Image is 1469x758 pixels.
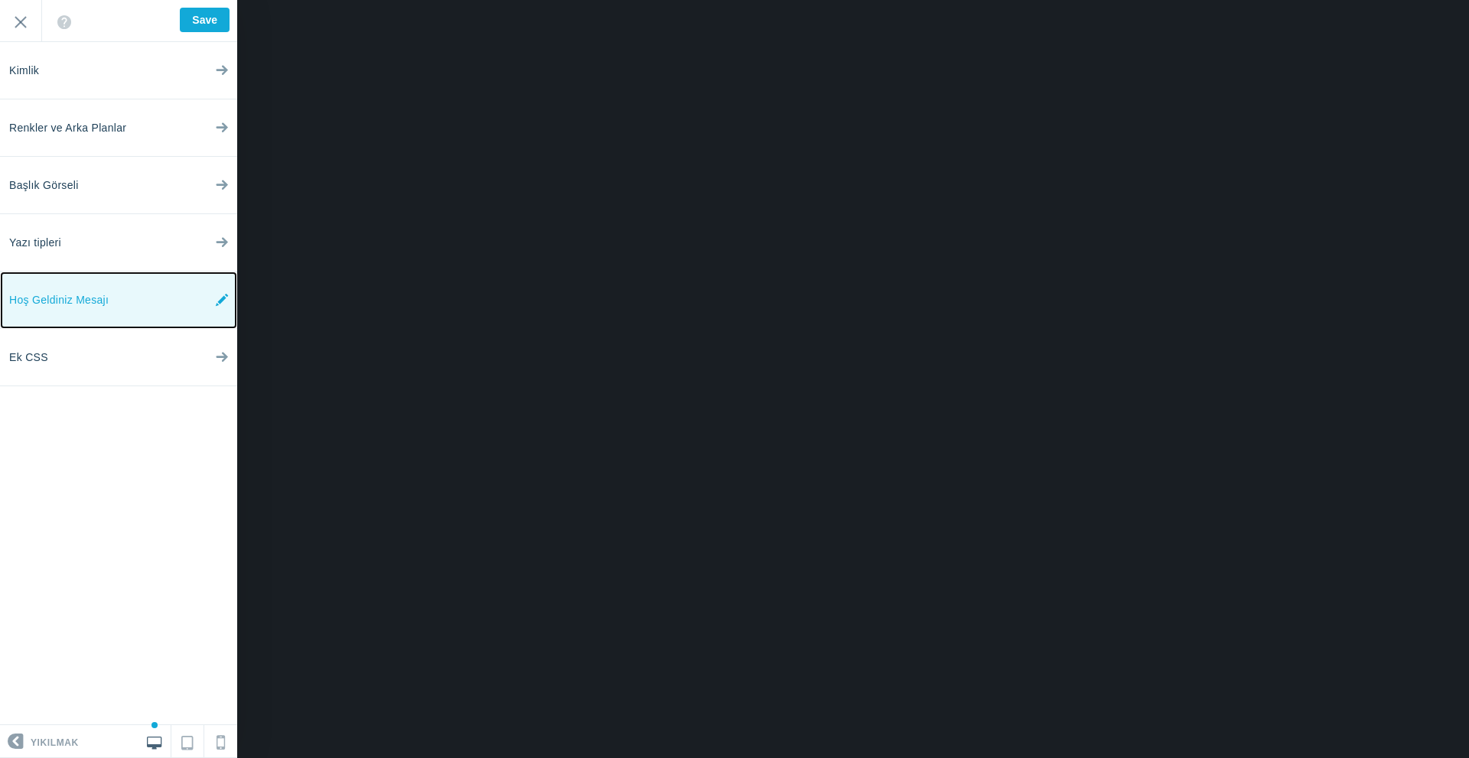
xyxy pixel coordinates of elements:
[31,737,79,748] font: Yıkılmak
[9,351,48,363] font: Ek CSS
[9,236,61,249] font: Yazı tipleri
[180,8,230,32] input: Save
[9,122,126,134] font: Renkler ve Arka Planlar
[9,179,79,191] font: Başlık Görseli
[9,294,109,306] font: Hoş Geldiniz Mesajı
[9,64,39,76] font: Kimlik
